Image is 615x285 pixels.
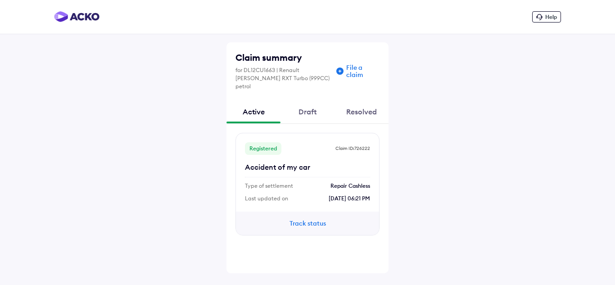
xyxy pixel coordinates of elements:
p: [DATE] 06:21 PM [329,195,370,203]
div: Active [226,100,280,124]
div: Resolved [335,100,389,124]
p: Last updated on [245,195,288,203]
button: Track status [280,218,335,228]
p: Type of settlement [245,182,293,190]
p: Accident of my car [245,162,370,172]
p: Claim ID: 726222 [335,145,370,152]
div: Draft [280,100,335,124]
img: plus [336,68,344,75]
p: Repair Cashless [330,182,370,190]
div: Claim summary [235,51,334,64]
div: File a claim [346,64,380,78]
span: Help [545,14,557,20]
p: Registered [245,142,281,155]
div: for DL12CU1663 | Renault [PERSON_NAME] RXT Turbo (999CC) petrol [235,66,334,90]
img: horizontal-gradient.png [54,11,99,22]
